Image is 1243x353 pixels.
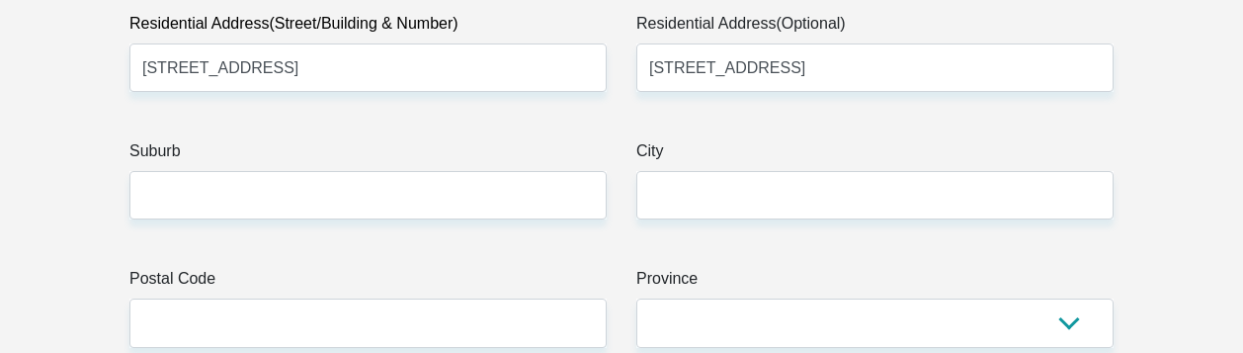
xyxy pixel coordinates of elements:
[129,267,607,299] label: Postal Code
[129,12,607,44] label: Residential Address(Street/Building & Number)
[636,139,1114,171] label: City
[129,44,607,92] input: Valid residential address
[129,139,607,171] label: Suburb
[129,171,607,220] input: Suburb
[129,299,607,347] input: Postal Code
[636,12,1114,44] label: Residential Address(Optional)
[636,299,1114,347] select: Please Select a Province
[636,171,1114,220] input: City
[636,267,1114,299] label: Province
[636,44,1114,92] input: Address line 2 (Optional)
